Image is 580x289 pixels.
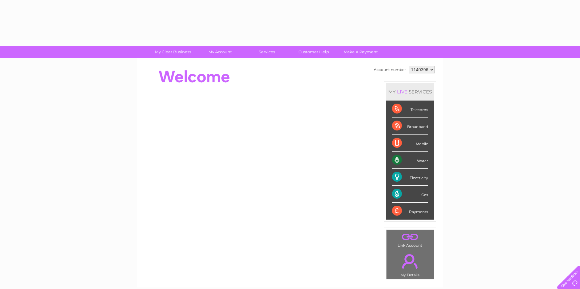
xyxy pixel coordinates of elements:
td: Account number [372,64,407,75]
a: . [388,250,432,272]
div: Water [392,152,428,169]
a: My Account [194,46,245,58]
a: My Clear Business [148,46,198,58]
div: Gas [392,186,428,203]
a: . [388,232,432,242]
a: Customer Help [288,46,339,58]
div: Mobile [392,135,428,152]
a: Make A Payment [335,46,386,58]
td: My Details [386,249,434,279]
td: Link Account [386,230,434,249]
div: MY SERVICES [386,83,434,101]
div: Broadband [392,118,428,134]
div: Electricity [392,169,428,186]
div: Payments [392,203,428,219]
div: Telecoms [392,101,428,118]
a: Services [241,46,292,58]
div: LIVE [396,89,409,95]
